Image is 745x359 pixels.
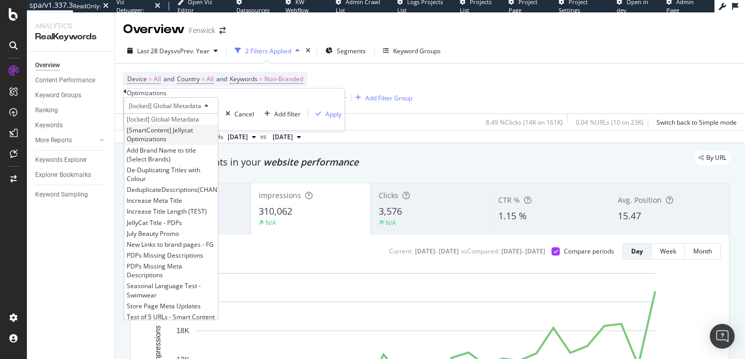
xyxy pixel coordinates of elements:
button: Week [652,243,685,260]
span: PDPs Missing Meta Descriptions [127,262,182,279]
button: Add Filter Group [351,92,412,104]
div: Keyword Sampling [35,189,88,200]
div: Switch back to Simple mode [657,118,737,127]
div: Compare periods [564,247,614,256]
span: New Links to brand pages - FG [127,240,214,249]
span: Avg. Position [618,195,662,205]
span: = [259,74,263,83]
span: Device [127,74,147,83]
div: Keywords Explorer [35,155,87,166]
span: Increase Title Length (TEST) [127,207,207,216]
span: Test of 5 URLs - Smart Content [127,312,215,321]
span: 15.47 [618,210,641,222]
div: Keywords [35,120,63,131]
span: PDPs Missing Descriptions [127,251,203,260]
button: Switch back to Simple mode [652,114,737,130]
a: Keyword Sampling [35,189,107,200]
div: Cancel [234,110,254,118]
span: 3,576 [379,205,402,217]
a: Keywords [35,120,107,131]
span: = [148,74,152,83]
span: Country [177,74,200,83]
div: [DATE] - [DATE] [415,247,459,256]
span: JellyCat Title - PDPs [127,218,182,227]
span: 2024 Aug. 25th [273,132,293,142]
span: [locked] Global Metadata [127,115,199,124]
span: Store Page Meta Updates [127,302,201,310]
span: and [163,74,174,83]
div: Day [631,247,643,256]
span: [locked] Global Metadata [129,101,201,110]
div: arrow-right-arrow-left [219,27,226,34]
span: All [206,72,214,86]
div: ReadOnly: [73,2,101,10]
span: 310,062 [259,205,292,217]
div: Fenwick [189,25,215,36]
div: Apply [325,110,341,118]
span: Impressions [259,190,301,200]
span: 2025 Aug. 24th [228,132,248,142]
div: 2 Filters Applied [245,47,291,55]
div: Content Performance [35,75,95,86]
div: Add filter [274,110,301,118]
button: Cancel [218,97,257,130]
div: Ranking [35,105,58,116]
span: vs Prev. Year [174,47,210,55]
span: DeduplicateDescriptions(CHANEL/JoMalone) [127,185,255,194]
span: 1.15 % [498,210,527,222]
div: RealKeywords [35,31,106,43]
div: Overview [35,60,60,71]
span: and [216,74,227,83]
div: vs Compared : [461,247,499,256]
span: All [154,72,161,86]
button: Day [622,243,652,260]
span: Clicks [379,190,398,200]
button: 2 Filters Applied [231,42,304,59]
a: Keywords Explorer [35,155,107,166]
span: Add Brand Name to title (Select Brands) [127,146,196,163]
span: Datasources [236,6,270,14]
span: Last 28 Days [137,47,174,55]
text: 18K [176,326,190,335]
button: Apply [308,109,345,119]
div: Week [660,247,676,256]
div: Add Filter Group [365,94,412,102]
a: Explorer Bookmarks [35,170,107,181]
div: 0.04 % URLs ( 10 on 23K ) [576,118,644,127]
button: Add filter [257,109,304,119]
div: legacy label [694,151,731,165]
span: De-Duplicating Titles with Colour [127,166,200,183]
span: CTR % [498,195,520,205]
div: More Reports [35,135,72,146]
div: N/A [385,218,396,227]
span: vs [260,132,269,141]
span: Keywords [230,74,258,83]
div: Optimizations [127,88,167,97]
div: Analytics [35,21,106,31]
span: Segments [337,47,366,55]
div: Open Intercom Messenger [710,324,735,349]
span: Non-Branded [264,72,303,86]
span: [SmartContent] Jellycat Optimizations [127,126,193,143]
span: Increase Meta Title [127,196,182,205]
div: Explorer Bookmarks [35,170,91,181]
span: July Beauty Promo [127,229,179,238]
div: N/A [265,218,276,227]
div: times [304,46,312,56]
span: = [201,74,205,83]
span: By URL [706,155,726,161]
button: Month [685,243,721,260]
div: Overview [123,21,185,38]
a: Overview [35,60,107,71]
div: Month [693,247,712,256]
button: Segments [321,42,370,59]
div: Current: [389,247,413,256]
div: 8.49 % Clicks ( 14K on 161K ) [486,118,563,127]
div: Keyword Groups [393,47,441,55]
a: Ranking [35,105,107,116]
button: Last 28 DaysvsPrev. Year [123,42,222,59]
div: [DATE] - [DATE] [501,247,545,256]
button: [DATE] [224,131,260,143]
a: Content Performance [35,75,107,86]
button: Keyword Groups [379,42,445,59]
